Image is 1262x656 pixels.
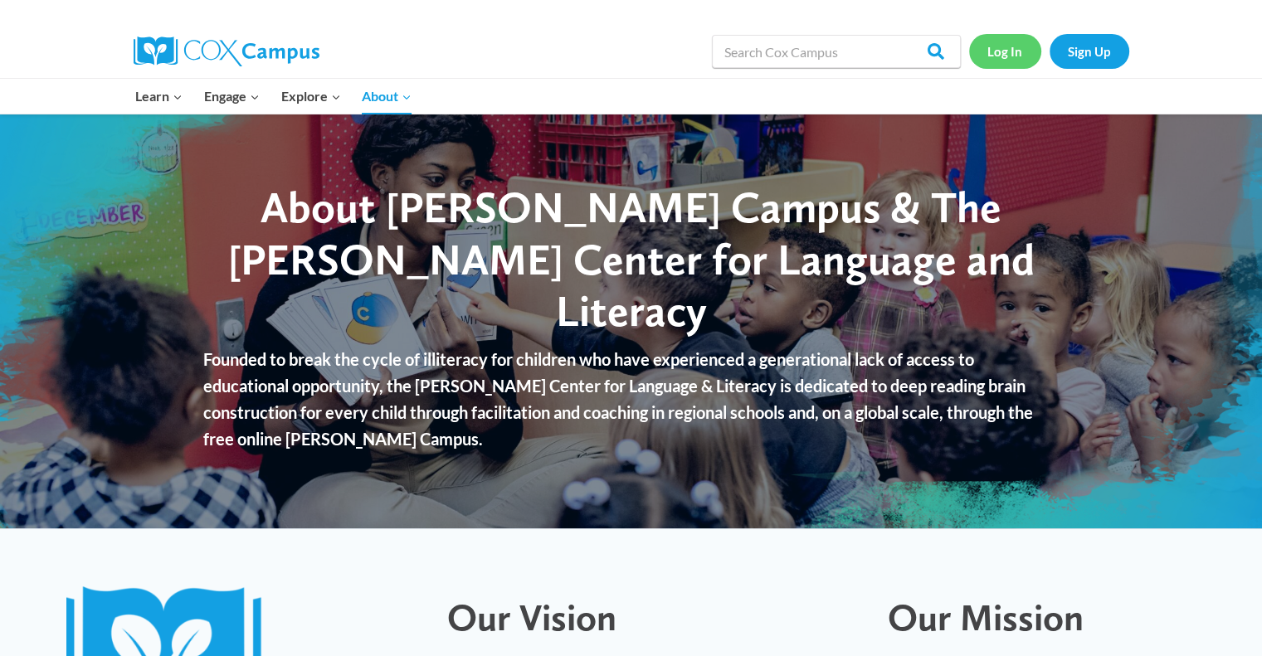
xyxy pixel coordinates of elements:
button: Child menu of Engage [193,79,270,114]
nav: Primary Navigation [125,79,422,114]
span: Our Vision [447,595,616,639]
a: Log In [969,34,1041,68]
nav: Secondary Navigation [969,34,1129,68]
img: Cox Campus [134,36,319,66]
input: Search Cox Campus [712,35,961,68]
p: Founded to break the cycle of illiteracy for children who have experienced a generational lack of... [203,346,1059,452]
span: About [PERSON_NAME] Campus & The [PERSON_NAME] Center for Language and Literacy [228,181,1035,337]
button: Child menu of Learn [125,79,194,114]
span: Our Mission [888,595,1084,639]
button: Child menu of About [351,79,422,114]
a: Sign Up [1050,34,1129,68]
button: Child menu of Explore [270,79,352,114]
